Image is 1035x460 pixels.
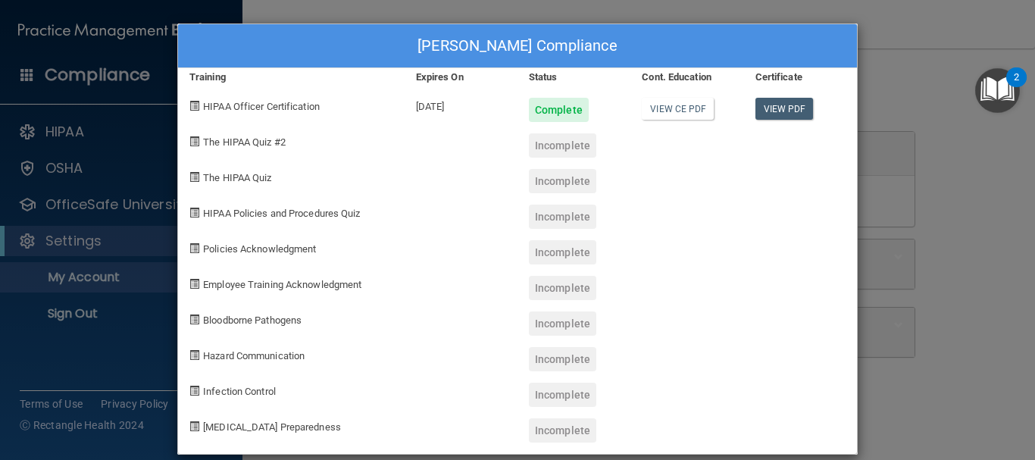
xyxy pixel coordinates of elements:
div: [PERSON_NAME] Compliance [178,24,857,68]
div: Complete [529,98,589,122]
a: View CE PDF [642,98,714,120]
div: Status [517,68,630,86]
span: The HIPAA Quiz #2 [203,136,286,148]
span: Employee Training Acknowledgment [203,279,361,290]
span: HIPAA Officer Certification [203,101,320,112]
div: Expires On [405,68,517,86]
span: Hazard Communication [203,350,305,361]
span: The HIPAA Quiz [203,172,271,183]
button: Open Resource Center, 2 new notifications [975,68,1020,113]
div: Incomplete [529,383,596,407]
div: Training [178,68,405,86]
a: View PDF [755,98,814,120]
div: Cont. Education [630,68,743,86]
div: Incomplete [529,205,596,229]
div: Certificate [744,68,857,86]
span: Policies Acknowledgment [203,243,316,255]
div: Incomplete [529,240,596,264]
div: Incomplete [529,347,596,371]
div: Incomplete [529,169,596,193]
div: Incomplete [529,311,596,336]
span: HIPAA Policies and Procedures Quiz [203,208,360,219]
div: Incomplete [529,133,596,158]
div: Incomplete [529,276,596,300]
span: Infection Control [203,386,276,397]
span: [MEDICAL_DATA] Preparedness [203,421,341,433]
div: 2 [1014,77,1019,97]
div: Incomplete [529,418,596,443]
div: [DATE] [405,86,517,122]
span: Bloodborne Pathogens [203,314,302,326]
